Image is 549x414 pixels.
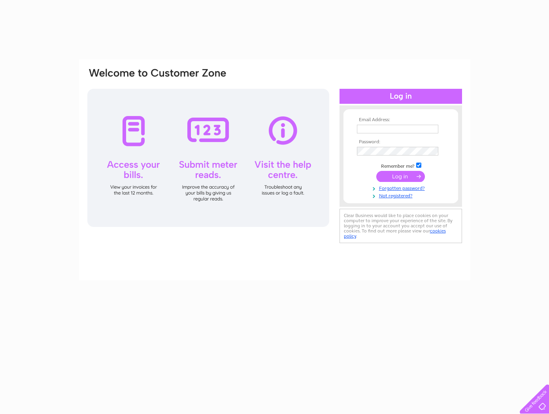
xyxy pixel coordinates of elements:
[355,161,447,169] td: Remember me?
[340,209,462,243] div: Clear Business would like to place cookies on your computer to improve your experience of the sit...
[376,171,425,182] input: Submit
[357,191,447,199] a: Not registered?
[355,117,447,123] th: Email Address:
[344,228,446,239] a: cookies policy
[357,184,447,191] a: Forgotten password?
[355,139,447,145] th: Password:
